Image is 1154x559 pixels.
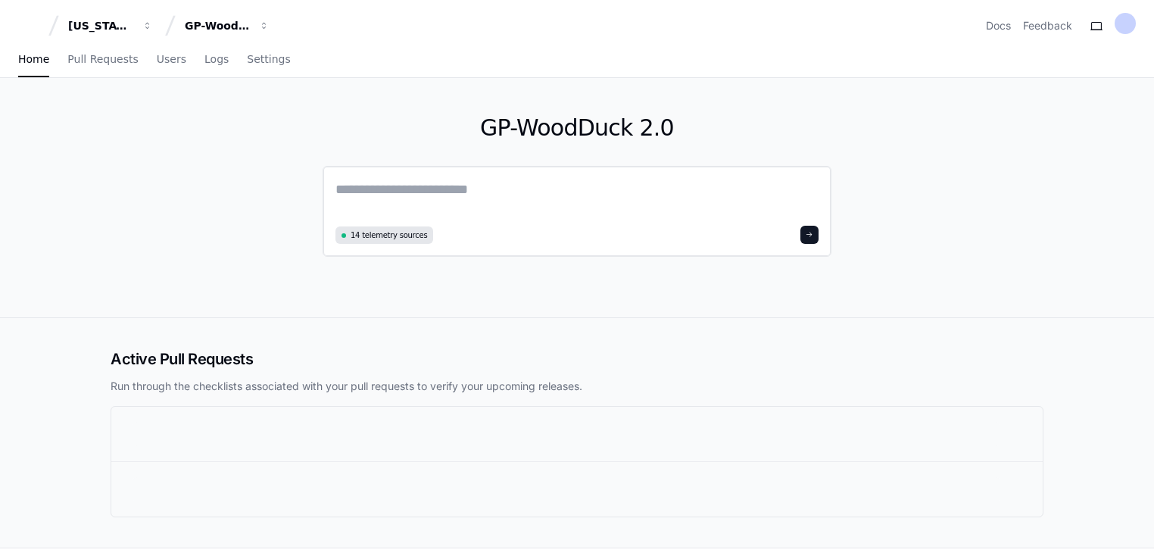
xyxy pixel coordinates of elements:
p: Run through the checklists associated with your pull requests to verify your upcoming releases. [111,379,1043,394]
div: [US_STATE] Pacific [68,18,133,33]
a: Home [18,42,49,77]
button: Feedback [1023,18,1072,33]
a: Settings [247,42,290,77]
a: Logs [204,42,229,77]
a: Pull Requests [67,42,138,77]
button: [US_STATE] Pacific [62,12,159,39]
span: Settings [247,55,290,64]
span: Home [18,55,49,64]
h2: Active Pull Requests [111,348,1043,370]
span: Users [157,55,186,64]
button: GP-WoodDuck 2.0 [179,12,276,39]
div: GP-WoodDuck 2.0 [185,18,250,33]
span: Logs [204,55,229,64]
span: Pull Requests [67,55,138,64]
h1: GP-WoodDuck 2.0 [323,114,831,142]
span: 14 telemetry sources [351,230,427,241]
a: Users [157,42,186,77]
a: Docs [986,18,1011,33]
